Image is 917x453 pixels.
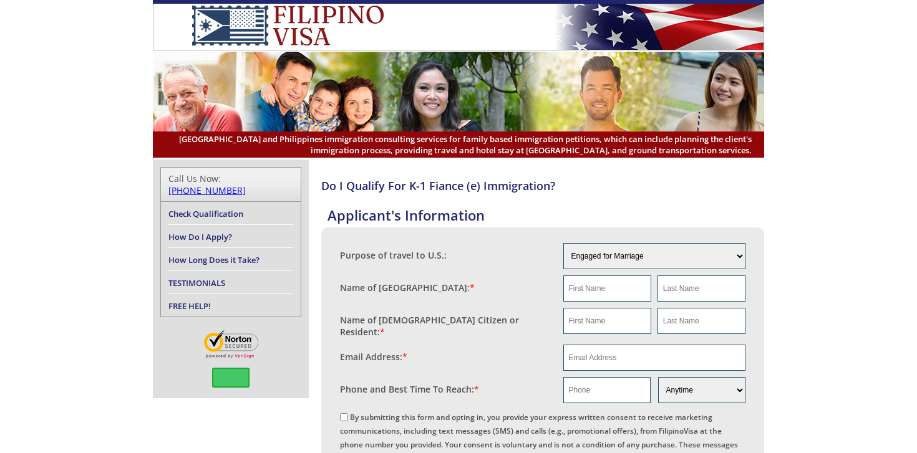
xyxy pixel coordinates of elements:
a: FREE HELP! [168,300,211,312]
label: Phone and Best Time To Reach: [340,383,479,395]
span: [GEOGRAPHIC_DATA] and Philippines immigration consulting services for family based immigration pe... [165,133,752,156]
h4: Applicant's Information [327,206,764,224]
input: Last Name [657,275,745,302]
input: Last Name [657,308,745,334]
a: How Long Does it Take? [168,254,260,265]
a: [PHONE_NUMBER] [168,184,246,196]
div: Call Us Now: [168,173,293,196]
a: TESTIMONIALS [168,277,225,288]
input: Email Address [563,345,746,371]
h4: Do I Qualify For K-1 Fiance (e) Immigration? [321,178,764,193]
a: Check Qualification [168,208,243,219]
a: How Do I Apply? [168,231,232,242]
label: Name of [GEOGRAPHIC_DATA]: [340,282,475,293]
input: First Name [563,308,651,334]
label: Name of [DEMOGRAPHIC_DATA] Citizen or Resident: [340,314,551,338]
input: First Name [563,275,651,302]
label: Purpose of travel to U.S.: [340,249,447,261]
select: Phone and Best Reach Time are required. [658,377,745,403]
label: Email Address: [340,351,407,363]
input: Phone [563,377,651,403]
input: By submitting this form and opting in, you provide your express written consent to receive market... [340,413,348,421]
